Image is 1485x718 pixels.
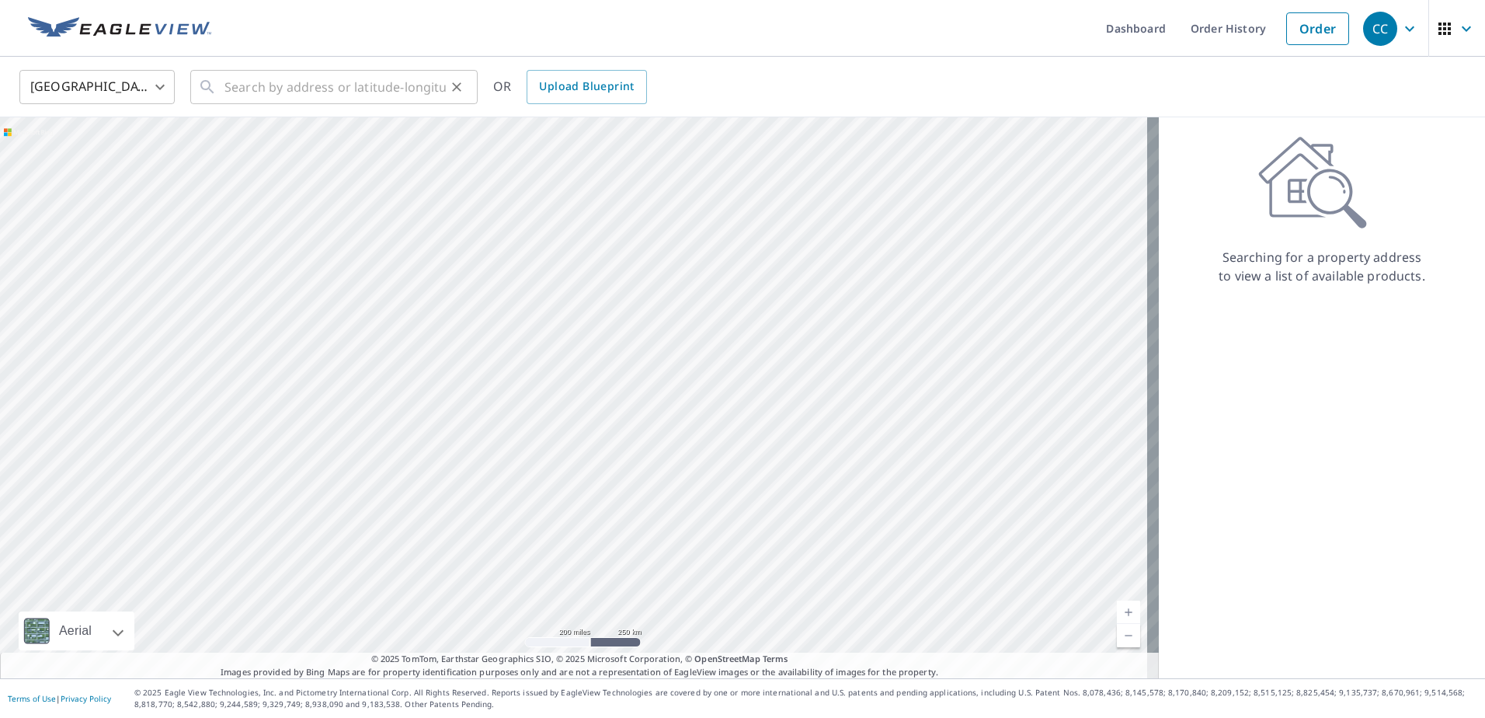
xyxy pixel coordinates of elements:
a: Order [1286,12,1349,45]
p: Searching for a property address to view a list of available products. [1218,248,1426,285]
button: Clear [446,76,468,98]
div: CC [1363,12,1397,46]
div: Aerial [54,612,96,650]
span: Upload Blueprint [539,77,634,96]
p: | [8,694,111,703]
img: EV Logo [28,17,211,40]
a: Terms of Use [8,693,56,704]
a: Terms [763,653,788,664]
div: [GEOGRAPHIC_DATA] [19,65,175,109]
a: Current Level 5, Zoom Out [1117,624,1140,647]
span: © 2025 TomTom, Earthstar Geographics SIO, © 2025 Microsoft Corporation, © [371,653,788,666]
div: Aerial [19,612,134,650]
a: OpenStreetMap [694,653,760,664]
p: © 2025 Eagle View Technologies, Inc. and Pictometry International Corp. All Rights Reserved. Repo... [134,687,1477,710]
a: Upload Blueprint [527,70,646,104]
div: OR [493,70,647,104]
a: Current Level 5, Zoom In [1117,601,1140,624]
a: Privacy Policy [61,693,111,704]
input: Search by address or latitude-longitude [224,65,446,109]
